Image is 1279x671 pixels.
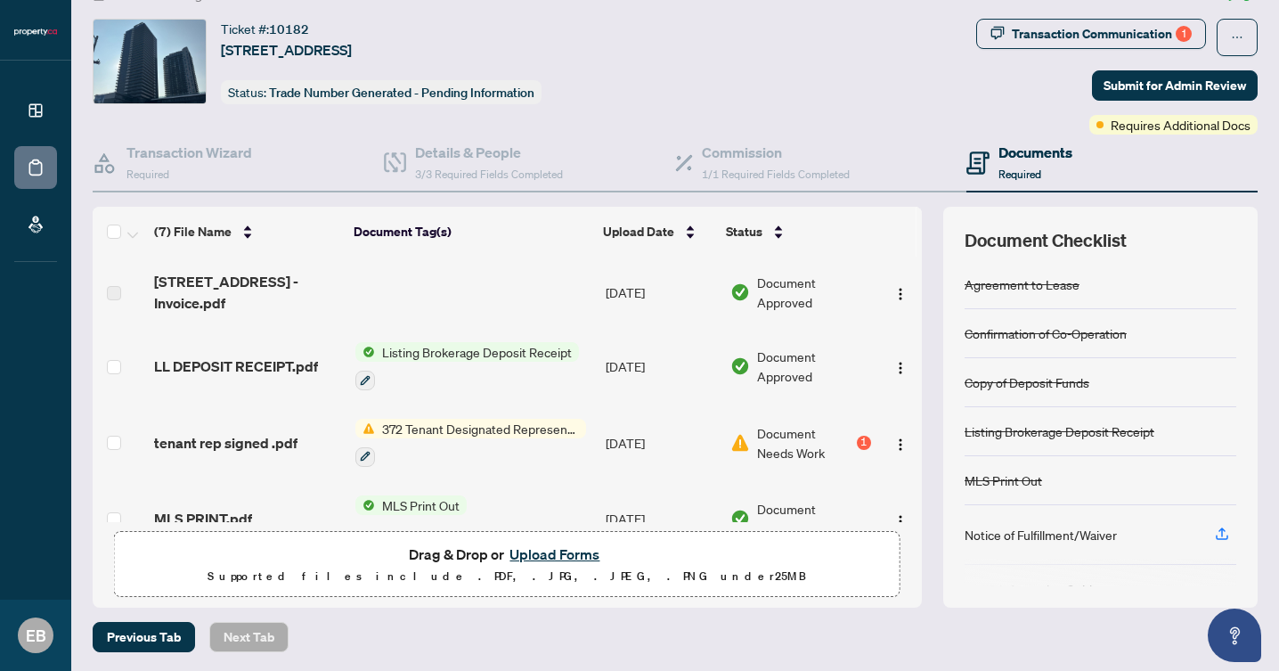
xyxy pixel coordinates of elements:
img: Document Status [730,509,750,528]
div: MLS Print Out [965,471,1042,490]
span: Required [998,168,1041,181]
img: Document Status [730,282,750,302]
span: [STREET_ADDRESS] - Invoice.pdf [154,271,340,314]
button: Logo [886,352,915,381]
button: Status IconMLS Print Out [355,495,467,544]
img: Logo [893,514,908,528]
span: 372 Tenant Designated Representation Agreement with Company Schedule A [375,419,586,438]
h4: Transaction Wizard [126,142,252,163]
button: Previous Tab [93,622,195,652]
span: MLS Print Out [375,495,467,515]
span: Drag & Drop or [409,543,605,566]
span: tenant rep signed .pdf [154,432,297,454]
th: (7) File Name [147,207,346,257]
span: Listing Brokerage Deposit Receipt [375,342,579,362]
img: Logo [893,362,908,376]
img: Status Icon [355,495,375,515]
button: Logo [886,429,915,457]
span: Status [726,222,762,241]
img: Status Icon [355,419,375,438]
span: Upload Date [603,222,674,241]
span: Requires Additional Docs [1111,115,1250,135]
img: logo [14,27,57,37]
span: LL DEPOSIT RECEIPT.pdf [154,356,318,377]
img: Document Status [730,433,750,453]
span: 10182 [269,21,309,37]
span: Required [126,168,169,181]
button: Status Icon372 Tenant Designated Representation Agreement with Company Schedule A [355,419,586,467]
span: 3/3 Required Fields Completed [415,168,563,181]
span: Document Checklist [965,228,1127,253]
span: Document Approved [757,347,871,386]
button: Submit for Admin Review [1092,70,1258,101]
button: Upload Forms [504,543,605,566]
button: Logo [886,504,915,533]
div: 1 [1176,26,1192,42]
div: Status: [221,80,542,104]
div: Notice of Fulfillment/Waiver [965,525,1117,544]
span: ellipsis [1231,31,1243,44]
span: Trade Number Generated - Pending Information [269,85,534,101]
span: (7) File Name [154,222,232,241]
h4: Documents [998,142,1072,163]
td: [DATE] [599,405,722,481]
div: Copy of Deposit Funds [965,372,1089,392]
button: Logo [886,278,915,307]
h4: Commission [702,142,850,163]
button: Open asap [1208,609,1261,662]
h4: Details & People [415,142,563,163]
td: [DATE] [599,257,722,328]
th: Status [719,207,873,257]
span: Document Approved [757,273,871,312]
img: Document Status [730,356,750,376]
button: Transaction Communication1 [976,19,1206,49]
span: Drag & Drop orUpload FormsSupported files include .PDF, .JPG, .JPEG, .PNG under25MB [115,532,900,598]
img: Logo [893,438,908,452]
td: [DATE] [599,328,722,405]
p: Supported files include .PDF, .JPG, .JPEG, .PNG under 25 MB [126,566,889,587]
div: 1 [857,436,871,450]
span: Submit for Admin Review [1104,71,1246,100]
img: Status Icon [355,342,375,362]
span: 1/1 Required Fields Completed [702,168,850,181]
div: Transaction Communication [1012,20,1192,48]
div: Agreement to Lease [965,274,1079,294]
th: Upload Date [596,207,719,257]
span: Document Approved [757,499,871,538]
button: Next Tab [209,622,289,652]
div: Ticket #: [221,19,309,39]
span: EB [26,623,46,648]
img: Logo [893,288,908,302]
span: Previous Tab [107,623,181,651]
span: Document Needs Work [757,423,853,462]
button: Status IconListing Brokerage Deposit Receipt [355,342,579,390]
td: [DATE] [599,481,722,558]
span: MLS PRINT.pdf [154,508,252,529]
span: [STREET_ADDRESS] [221,39,352,61]
div: Confirmation of Co-Operation [965,323,1127,343]
th: Document Tag(s) [346,207,596,257]
img: IMG-W12345238_1.jpg [94,20,206,103]
div: Listing Brokerage Deposit Receipt [965,421,1154,441]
